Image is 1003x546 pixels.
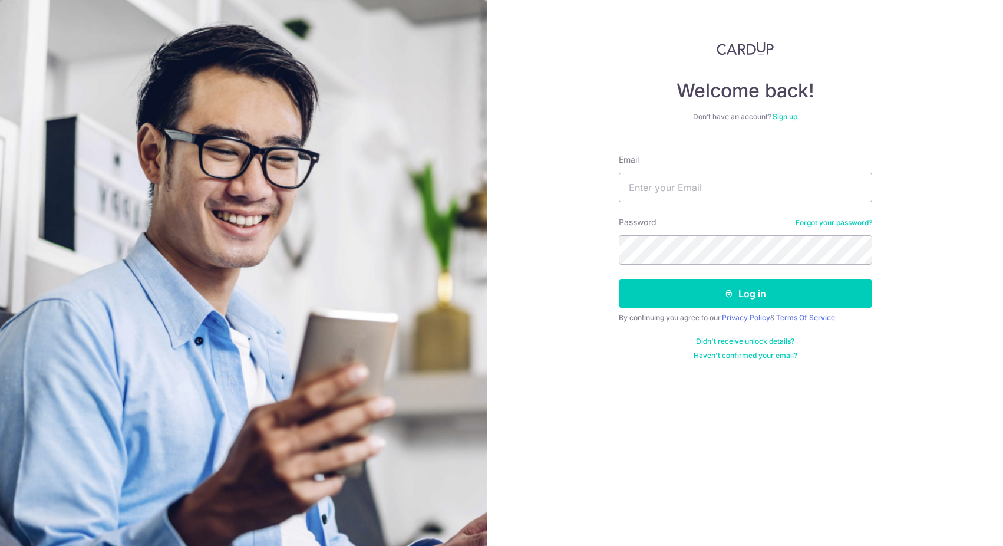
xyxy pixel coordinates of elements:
button: Log in [619,279,872,308]
label: Email [619,154,639,166]
a: Forgot your password? [796,218,872,228]
a: Didn't receive unlock details? [696,337,794,346]
a: Privacy Policy [722,313,770,322]
a: Terms Of Service [776,313,835,322]
h4: Welcome back! [619,79,872,103]
img: CardUp Logo [717,41,774,55]
label: Password [619,216,656,228]
a: Haven't confirmed your email? [694,351,797,360]
a: Sign up [773,112,797,121]
div: By continuing you agree to our & [619,313,872,323]
div: Don’t have an account? [619,112,872,121]
input: Enter your Email [619,173,872,202]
